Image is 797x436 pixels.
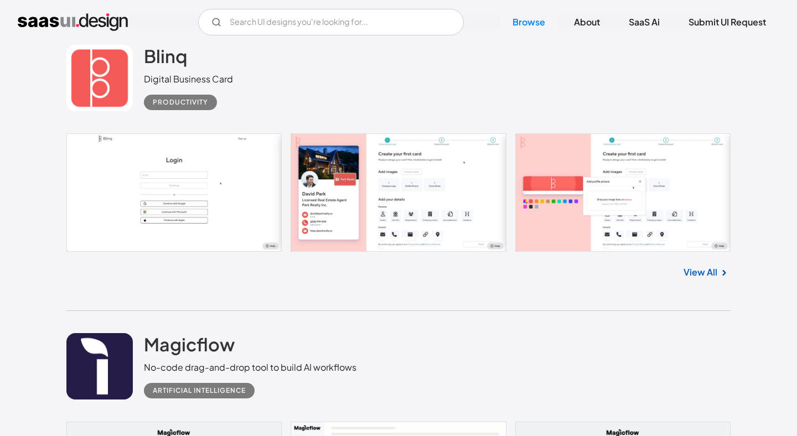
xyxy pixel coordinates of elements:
[153,96,208,109] div: Productivity
[144,333,235,361] a: Magicflow
[144,45,187,67] h2: Blinq
[153,384,246,397] div: Artificial Intelligence
[198,9,464,35] input: Search UI designs you're looking for...
[684,266,717,279] a: View All
[615,10,673,34] a: SaaS Ai
[144,72,233,86] div: Digital Business Card
[144,333,235,355] h2: Magicflow
[144,45,187,72] a: Blinq
[144,361,356,374] div: No-code drag-and-drop tool to build AI workflows
[18,13,128,31] a: home
[561,10,613,34] a: About
[499,10,558,34] a: Browse
[675,10,779,34] a: Submit UI Request
[198,9,464,35] form: Email Form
